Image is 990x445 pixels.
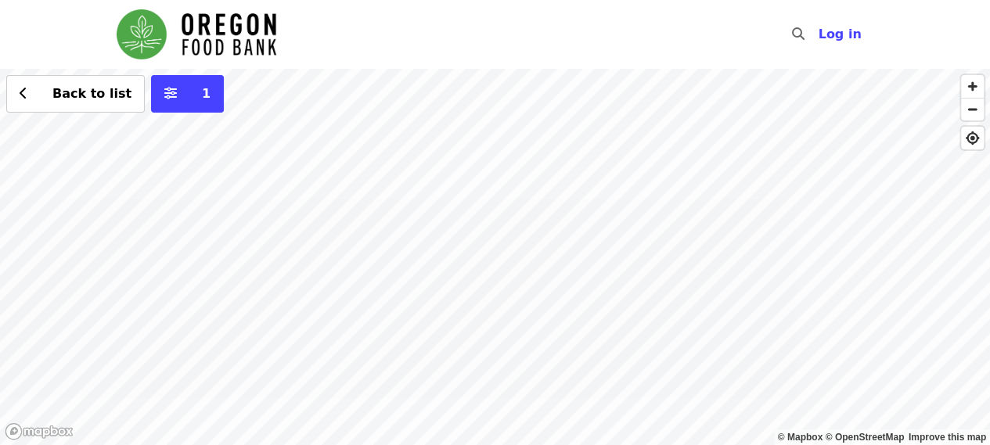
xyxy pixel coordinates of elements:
input: Search [813,16,826,53]
button: Log in [805,19,873,50]
a: OpenStreetMap [825,432,904,443]
button: Zoom In [961,75,984,98]
span: Back to list [52,86,131,101]
i: search icon [791,27,804,41]
i: sliders-h icon [164,86,177,101]
span: 1 [202,86,211,101]
button: More filters (1 selected) [151,75,224,113]
img: Oregon Food Bank - Home [117,9,276,59]
a: Mapbox [778,432,823,443]
button: Find My Location [961,127,984,149]
i: chevron-left icon [20,86,27,101]
a: Map feedback [909,432,986,443]
span: Log in [818,27,861,41]
a: Mapbox logo [5,422,74,440]
button: Zoom Out [961,98,984,120]
button: Back to list [6,75,145,113]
